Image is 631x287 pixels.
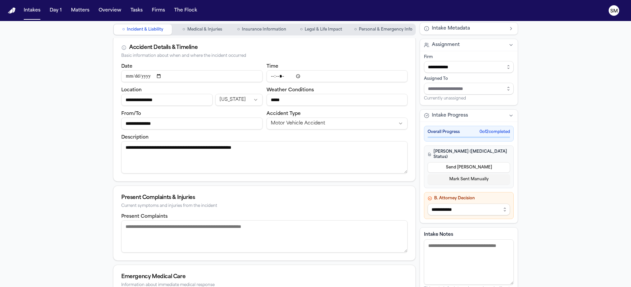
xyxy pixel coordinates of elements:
[121,88,142,93] label: Location
[267,88,314,93] label: Weather Conditions
[172,5,200,16] button: The Flock
[352,24,415,35] button: Go to Personal & Emergency Info
[424,76,514,81] div: Assigned To
[432,25,470,32] span: Intake Metadata
[420,110,518,121] button: Intake Progress
[121,70,263,82] input: Incident date
[267,64,278,69] label: Time
[173,24,231,35] button: Go to Medical & Injuries
[428,174,510,185] button: Mark Sent Manually
[8,8,16,14] a: Home
[242,27,286,32] span: Insurance Information
[300,26,303,33] span: ○
[428,162,510,173] button: Send [PERSON_NAME]
[129,44,198,52] div: Accident Details & Timeline
[122,26,125,33] span: ○
[359,27,412,32] span: Personal & Emergency Info
[354,26,357,33] span: ○
[121,94,213,106] input: Incident location
[233,24,291,35] button: Go to Insurance Information
[127,27,163,32] span: Incident & Liability
[128,5,145,16] button: Tasks
[292,24,350,35] button: Go to Legal & Life Impact
[68,5,92,16] button: Matters
[121,64,132,69] label: Date
[8,8,16,14] img: Finch Logo
[479,129,510,135] span: 0 of 2 completed
[121,118,263,129] input: From/To destination
[149,5,168,16] button: Firms
[121,111,141,116] label: From/To
[237,26,240,33] span: ○
[47,5,64,16] button: Day 1
[21,5,43,16] button: Intakes
[428,129,460,135] span: Overall Progress
[121,54,408,58] div: Basic information about when and where the incident occurred
[305,27,342,32] span: Legal & Life Impact
[420,39,518,51] button: Assignment
[424,83,514,95] input: Assign to staff member
[428,149,510,160] h4: [PERSON_NAME] ([MEDICAL_DATA] Status)
[121,141,408,173] textarea: Incident description
[121,194,408,202] div: Present Complaints & Injuries
[424,61,514,73] input: Select firm
[267,111,301,116] label: Accident Type
[121,220,408,253] textarea: Present complaints
[215,94,262,106] button: Incident state
[432,42,460,48] span: Assignment
[267,94,408,106] input: Weather conditions
[424,232,514,238] label: Intake Notes
[420,23,518,34] button: Intake Metadata
[121,135,149,140] label: Description
[424,239,514,285] textarea: Intake notes
[424,96,466,101] span: Currently unassigned
[121,273,408,281] div: Emergency Medical Care
[432,112,468,119] span: Intake Progress
[121,214,168,219] label: Present Complaints
[424,55,514,60] div: Firm
[182,26,185,33] span: ○
[187,27,222,32] span: Medical & Injuries
[428,196,510,201] h4: B. Attorney Decision
[267,70,408,82] input: Incident time
[96,5,124,16] button: Overview
[114,24,172,35] button: Go to Incident & Liability
[121,204,408,209] div: Current symptoms and injuries from the incident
